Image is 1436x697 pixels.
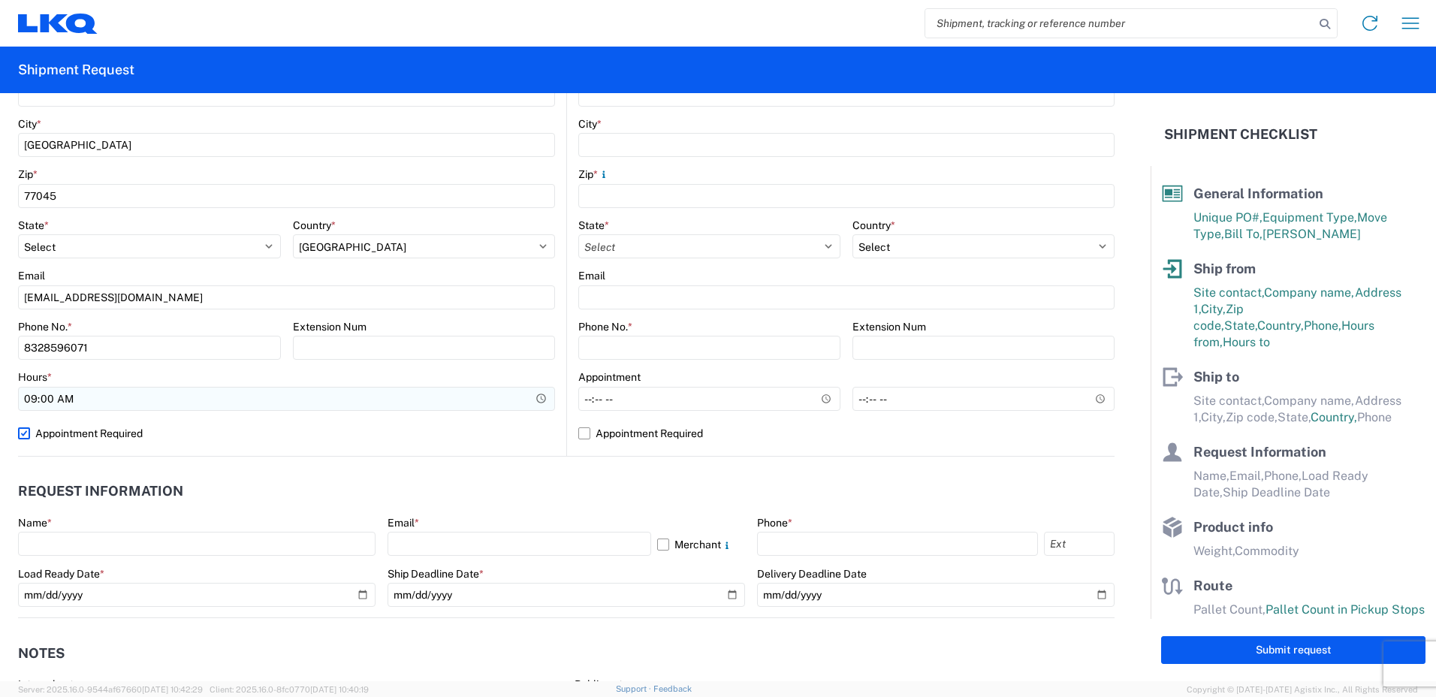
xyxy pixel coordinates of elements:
a: Support [616,684,653,693]
h2: Shipment Request [18,61,134,79]
span: Company name, [1264,285,1355,300]
span: Ship to [1193,369,1239,385]
span: Country, [1311,410,1357,424]
span: Equipment Type, [1263,210,1357,225]
span: Company name, [1264,394,1355,408]
span: Weight, [1193,544,1235,558]
h2: Request Information [18,484,183,499]
span: Server: 2025.16.0-9544af67660 [18,685,203,694]
span: [DATE] 10:42:29 [142,685,203,694]
span: Request Information [1193,444,1326,460]
label: Public notes [575,677,646,691]
label: Email [578,269,605,282]
span: State, [1224,318,1257,333]
span: Email, [1229,469,1264,483]
label: Appointment [578,370,641,384]
span: Zip code, [1226,410,1278,424]
span: Site contact, [1193,394,1264,408]
label: Email [18,269,45,282]
span: State, [1278,410,1311,424]
label: Phone No. [578,320,632,333]
label: Ship Deadline Date [388,567,484,581]
input: Ext [1044,532,1115,556]
span: Ship from [1193,261,1256,276]
span: City, [1201,410,1226,424]
label: Appointment Required [18,421,555,445]
span: Hours to [1223,335,1270,349]
label: Internal notes [18,677,85,691]
span: Product info [1193,519,1273,535]
span: Name, [1193,469,1229,483]
label: State [578,219,609,232]
label: City [18,117,41,131]
label: Phone No. [18,320,72,333]
span: Unique PO#, [1193,210,1263,225]
label: Merchant [657,532,745,556]
label: Zip [18,167,38,181]
span: Pallet Count, [1193,602,1266,617]
label: Extension Num [852,320,926,333]
label: City [578,117,602,131]
span: Bill To, [1224,227,1263,241]
label: Name [18,516,52,530]
label: Phone [757,516,792,530]
span: Ship Deadline Date [1223,485,1330,499]
label: State [18,219,49,232]
span: Client: 2025.16.0-8fc0770 [210,685,369,694]
span: City, [1201,302,1226,316]
span: Phone, [1264,469,1302,483]
span: General Information [1193,186,1323,201]
h2: Notes [18,646,65,661]
label: Zip [578,167,610,181]
label: Load Ready Date [18,567,104,581]
span: Phone [1357,410,1392,424]
span: Route [1193,578,1232,593]
label: Country [852,219,895,232]
span: [DATE] 10:40:19 [310,685,369,694]
label: Email [388,516,419,530]
a: Feedback [653,684,692,693]
label: Delivery Deadline Date [757,567,867,581]
span: Copyright © [DATE]-[DATE] Agistix Inc., All Rights Reserved [1187,683,1418,696]
label: Extension Num [293,320,367,333]
span: Site contact, [1193,285,1264,300]
span: Pallet Count in Pickup Stops equals Pallet Count in delivery stops [1193,602,1425,633]
span: Phone, [1304,318,1341,333]
span: Country, [1257,318,1304,333]
label: Appointment Required [578,421,1115,445]
button: Submit request [1161,636,1425,664]
span: [PERSON_NAME] [1263,227,1361,241]
label: Country [293,219,336,232]
span: Commodity [1235,544,1299,558]
h2: Shipment Checklist [1164,125,1317,143]
input: Shipment, tracking or reference number [925,9,1314,38]
label: Hours [18,370,52,384]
